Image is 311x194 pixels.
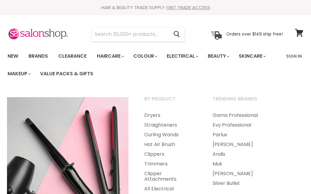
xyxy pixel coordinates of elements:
a: Value Packs & Gifts [36,67,98,80]
a: By Product [137,94,204,109]
a: New [3,50,23,63]
a: Silver Bullet [205,179,272,188]
ul: Main menu [3,47,282,83]
form: Product [91,27,185,42]
ul: Main menu [137,111,204,194]
a: Clippers [137,149,204,159]
p: Orders over $149 ship free! [226,31,283,37]
a: Parlux [205,130,272,140]
a: Colour [129,50,161,63]
a: All Electrical [137,184,204,194]
a: Haircare [92,50,128,63]
button: Search [169,27,185,41]
a: Brands [24,50,53,63]
a: Muk [205,159,272,169]
a: GET TRADE ACCESS [168,4,210,11]
a: Clearance [54,50,91,63]
a: Trending Brands [205,94,272,109]
a: Makeup [3,67,34,80]
ul: Main menu [205,111,272,188]
a: Electrical [162,50,202,63]
a: Straighteners [137,120,204,130]
a: Beauty [203,50,233,63]
a: Sign In [282,50,306,63]
a: [PERSON_NAME] [205,169,272,179]
a: Gama Professional [205,111,272,120]
a: Curling Wands [137,130,204,140]
a: Dryers [137,111,204,120]
a: [PERSON_NAME] [205,140,272,149]
a: Clipper Attachments [137,169,204,184]
a: Skincare [234,50,269,63]
a: Andis [205,149,272,159]
a: Hot Air Brush [137,140,204,149]
input: Search [92,27,169,41]
a: Evy Professional [205,120,272,130]
a: Trimmers [137,159,204,169]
